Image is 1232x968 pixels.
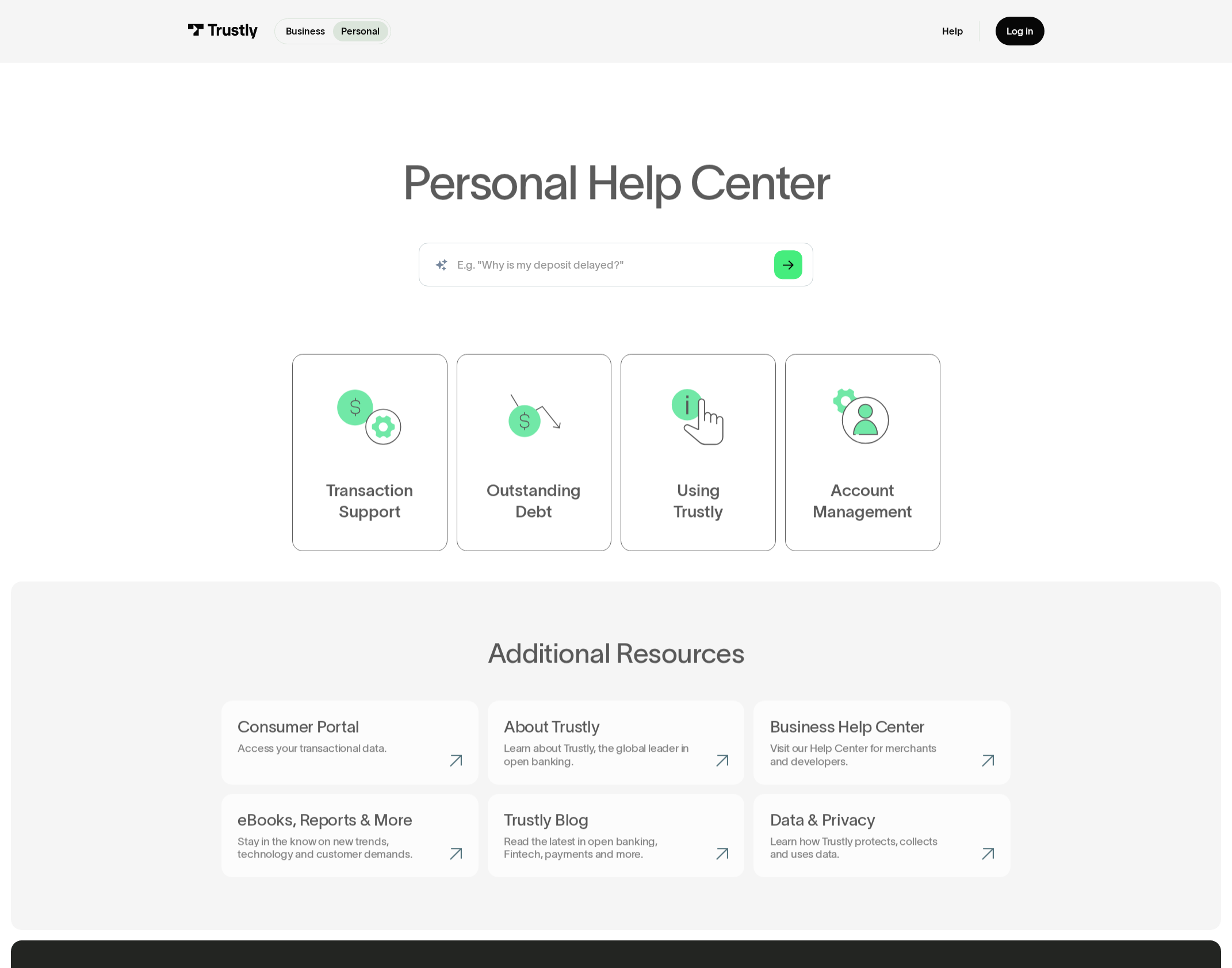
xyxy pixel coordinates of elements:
a: Help [942,25,963,38]
img: Trustly Logo [188,24,258,39]
a: UsingTrustly [621,354,776,551]
p: Read the latest in open banking, Fintech, payments and more. [504,835,690,860]
a: AccountManagement [785,354,940,551]
a: Log in [996,17,1044,45]
p: Learn about Trustly, the global leader in open banking. [504,742,690,768]
h2: Additional Resources [221,638,1011,668]
h3: Business Help Center [770,717,994,736]
h3: eBooks, Reports & More [238,810,462,829]
a: Data & PrivacyLearn how Trustly protects, collects and uses data. [753,794,1011,878]
p: Visit our Help Center for merchants and developers. [770,742,956,768]
a: OutstandingDebt [456,354,611,551]
div: Account Management [813,480,912,523]
h3: Data & Privacy [770,810,994,829]
a: TransactionSupport [292,354,447,551]
input: search [419,243,813,286]
h3: Consumer Portal [238,717,462,736]
a: Business [278,21,333,41]
div: Log in [1007,25,1034,38]
div: Using Trustly [674,480,723,523]
div: Outstanding Debt [487,480,581,523]
a: Trustly BlogRead the latest in open banking, Fintech, payments and more. [488,794,745,878]
a: Business Help CenterVisit our Help Center for merchants and developers. [753,701,1011,785]
p: Access your transactional data. [238,742,386,755]
form: Search [419,243,813,286]
div: Transaction Support [326,480,413,523]
a: Personal [333,21,388,41]
a: eBooks, Reports & MoreStay in the know on new trends, technology and customer demands. [221,794,479,878]
a: About TrustlyLearn about Trustly, the global leader in open banking. [488,701,745,785]
p: Business [286,24,325,39]
h1: Personal Help Center [403,159,829,207]
p: Personal [341,24,380,39]
h3: Trustly Blog [504,810,728,829]
p: Learn how Trustly protects, collects and uses data. [770,835,956,860]
p: Stay in the know on new trends, technology and customer demands. [238,835,424,860]
h3: About Trustly [504,717,728,736]
a: Consumer PortalAccess your transactional data. [221,701,479,785]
